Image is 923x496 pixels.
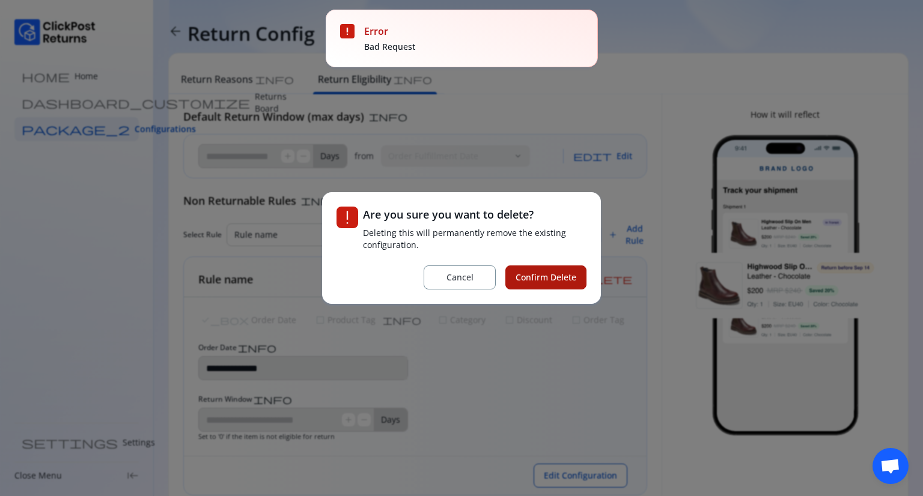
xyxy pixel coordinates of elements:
[446,271,474,283] span: Cancel
[873,448,909,484] div: Open chat
[363,227,586,251] p: Deleting this will permanently remove the existing configuration.
[337,207,358,228] span: exclamation
[363,207,586,222] h4: Are you sure you want to delete?
[505,265,586,289] button: Confirm Delete
[424,265,496,289] button: Cancel
[516,271,576,283] span: Confirm Delete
